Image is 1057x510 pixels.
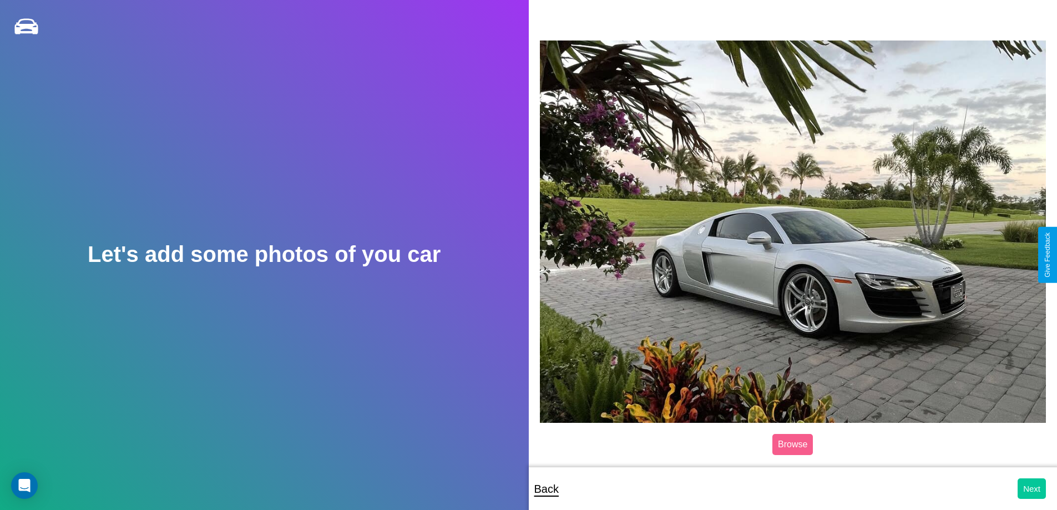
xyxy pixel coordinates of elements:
[1018,478,1046,499] button: Next
[88,242,441,267] h2: Let's add some photos of you car
[540,41,1046,422] img: posted
[772,434,813,455] label: Browse
[534,479,559,499] p: Back
[11,472,38,499] div: Open Intercom Messenger
[1044,233,1051,277] div: Give Feedback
